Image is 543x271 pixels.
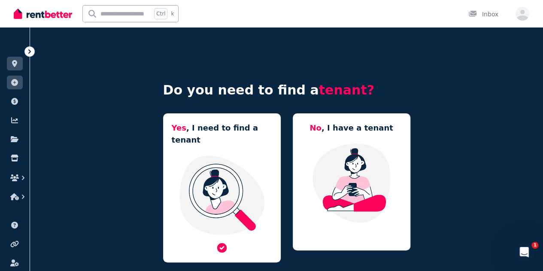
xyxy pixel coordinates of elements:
[309,122,393,134] h5: , I have a tenant
[154,8,167,19] span: Ctrl
[163,82,410,98] h4: Do you need to find a
[171,10,174,17] span: k
[172,123,186,132] span: Yes
[7,47,34,53] span: ORGANISE
[468,10,498,18] div: Inbox
[309,123,321,132] span: No
[172,155,272,235] img: I need a tenant
[514,242,534,262] iframe: Intercom live chat
[301,143,402,223] img: Manage my property
[531,242,538,249] span: 1
[319,82,374,97] span: tenant?
[14,7,72,20] img: RentBetter
[172,122,272,146] h5: , I need to find a tenant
